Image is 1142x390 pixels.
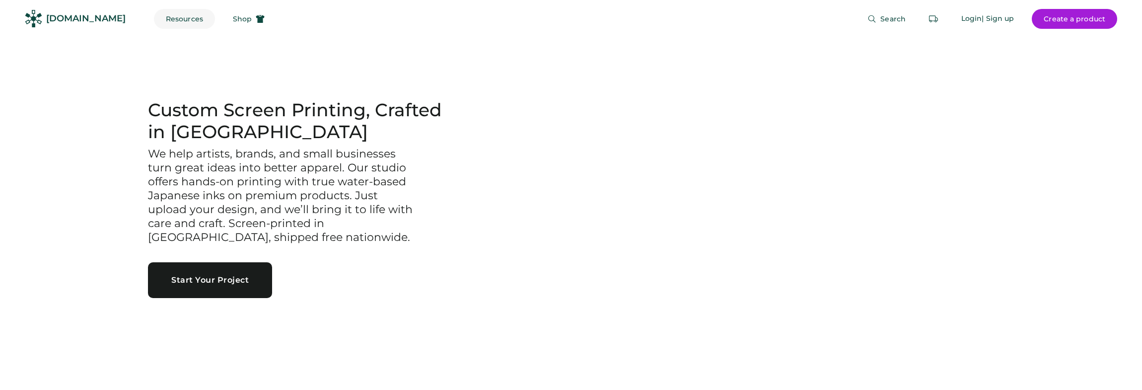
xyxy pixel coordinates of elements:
[25,10,42,27] img: Rendered Logo - Screens
[961,14,982,24] div: Login
[982,14,1014,24] div: | Sign up
[148,262,272,298] button: Start Your Project
[1032,9,1117,29] button: Create a product
[46,12,126,25] div: [DOMAIN_NAME]
[233,15,252,22] span: Shop
[856,9,918,29] button: Search
[221,9,277,29] button: Shop
[880,15,906,22] span: Search
[924,9,943,29] button: Retrieve an order
[148,147,416,244] h3: We help artists, brands, and small businesses turn great ideas into better apparel. Our studio of...
[154,9,215,29] button: Resources
[148,99,458,143] h1: Custom Screen Printing, Crafted in [GEOGRAPHIC_DATA]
